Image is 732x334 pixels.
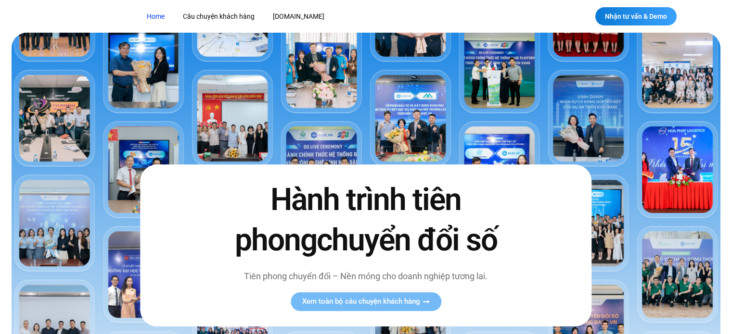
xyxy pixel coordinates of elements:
[140,8,172,25] a: Home
[291,292,441,311] a: Xem toàn bộ câu chuyện khách hàng
[176,8,262,25] a: Câu chuyện khách hàng
[266,8,332,25] a: [DOMAIN_NAME]
[317,222,497,258] span: chuyển đổi số
[605,13,667,20] span: Nhận tư vấn & Demo
[140,8,513,25] nav: Menu
[302,298,420,305] span: Xem toàn bộ câu chuyện khách hàng
[214,270,517,283] p: Tiên phong chuyển đổi – Nền móng cho doanh nghiệp tương lai.
[595,7,677,25] a: Nhận tư vấn & Demo
[214,180,517,260] h2: Hành trình tiên phong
